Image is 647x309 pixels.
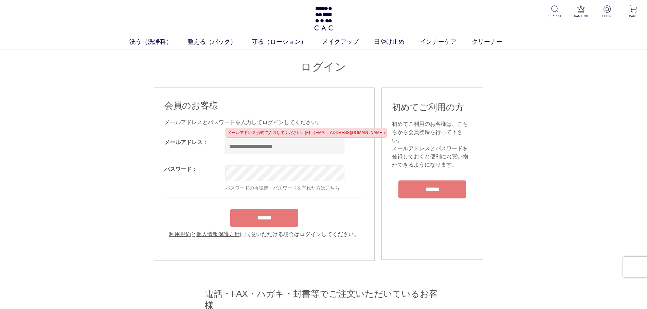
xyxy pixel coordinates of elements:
[226,128,387,138] div: メールアドレス形式で入力してください。(例：[EMAIL_ADDRESS][DOMAIN_NAME])
[164,100,218,111] span: 会員のお客様
[573,5,589,19] a: RANKING
[322,37,374,46] a: メイクアップ
[252,37,322,46] a: 守る（ローション）
[226,185,340,191] a: パスワードの再設定・パスワードを忘れた方はこちら
[129,37,187,46] a: 洗う（洗浄料）
[154,60,493,74] h1: ログイン
[164,166,197,172] label: パスワード：
[196,231,240,237] a: 個人情報保護方針
[546,14,563,19] p: SEARCH
[374,37,420,46] a: 日やけ止め
[625,14,642,19] p: CART
[164,118,364,127] div: メールアドレスとパスワードを入力してログインしてください。
[313,7,334,31] img: logo
[420,37,472,46] a: インナーケア
[546,5,563,19] a: SEARCH
[164,139,208,145] label: メールアドレス：
[599,14,615,19] p: LOGIN
[169,231,191,237] a: 利用規約
[625,5,642,19] a: CART
[392,120,473,169] div: 初めてご利用のお客様は、こちらから会員登録を行って下さい。 メールアドレスとパスワードを登録しておくと便利にお買い物ができるようになります。
[392,102,464,112] span: 初めてご利用の方
[573,14,589,19] p: RANKING
[472,37,518,46] a: クリーナー
[599,5,615,19] a: LOGIN
[164,230,364,238] div: と に同意いただける場合はログインしてください。
[187,37,252,46] a: 整える（パック）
